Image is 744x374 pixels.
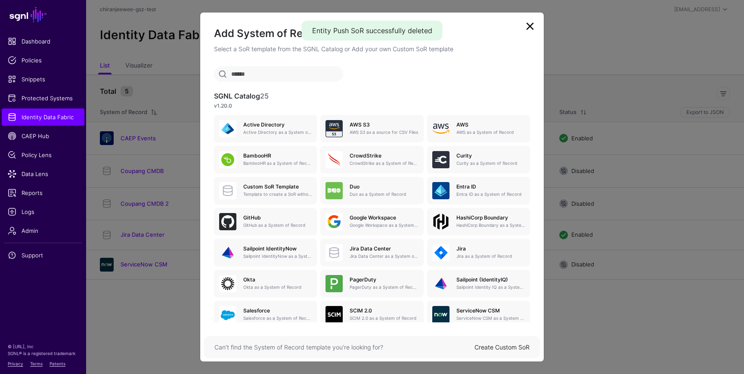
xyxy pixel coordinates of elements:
[456,253,525,260] p: Jira as a System of Record
[456,222,525,229] p: HashiCorp Boundary as a System of Record
[350,315,418,321] p: SCIM 2.0 as a System of Record
[350,246,418,252] h5: Jira Data Center
[456,277,525,283] h5: Sailpoint (IdentityIQ)
[219,213,236,230] img: svg+xml;base64,PHN2ZyB3aWR0aD0iNjQiIGhlaWdodD0iNjQiIHZpZXdCb3g9IjAgMCA2NCA2NCIgZmlsbD0ibm9uZSIgeG...
[320,146,423,173] a: CrowdStrikeCrowdStrike as a System of Record
[432,182,449,199] img: svg+xml;base64,PHN2ZyB3aWR0aD0iNjQiIGhlaWdodD0iNjQiIHZpZXdCb3g9IjAgMCA2NCA2NCIgZmlsbD0ibm9uZSIgeG...
[427,270,530,297] a: Sailpoint (IdentityIQ)Sailpoint Identity IQ as a System of Record
[427,301,530,328] a: ServiceNow CSMServiceNow CSM as a System of Record
[350,253,418,260] p: Jira Data Center as a System of Record
[214,44,530,53] p: Select a SoR template from the SGNL Catalog or Add your own Custom SoR template
[214,301,317,328] a: SalesforceSalesforce as a System of Record
[474,343,530,351] a: Create Custom SoR
[260,92,269,100] span: 25
[325,151,343,168] img: svg+xml;base64,PHN2ZyB3aWR0aD0iNjQiIGhlaWdodD0iNjQiIHZpZXdCb3g9IjAgMCA2NCA2NCIgZmlsbD0ibm9uZSIgeG...
[243,308,312,314] h5: Salesforce
[320,301,423,328] a: SCIM 2.0SCIM 2.0 as a System of Record
[456,315,525,321] p: ServiceNow CSM as a System of Record
[214,26,530,41] h2: Add System of Record
[456,246,525,252] h5: Jira
[243,129,312,136] p: Active Directory as a System of Record
[432,151,449,168] img: svg+xml;base64,PHN2ZyB3aWR0aD0iNjQiIGhlaWdodD0iNjQiIHZpZXdCb3g9IjAgMCA2NCA2NCIgZmlsbD0ibm9uZSIgeG...
[219,244,236,261] img: svg+xml;base64,PHN2ZyB3aWR0aD0iNjQiIGhlaWdodD0iNjQiIHZpZXdCb3g9IjAgMCA2NCA2NCIgZmlsbD0ibm9uZSIgeG...
[432,244,449,261] img: svg+xml;base64,PHN2ZyB3aWR0aD0iNjQiIGhlaWdodD0iNjQiIHZpZXdCb3g9IjAgMCA2NCA2NCIgZmlsbD0ibm9uZSIgeG...
[325,306,343,323] img: svg+xml;base64,PHN2ZyB3aWR0aD0iNjQiIGhlaWdodD0iNjQiIHZpZXdCb3g9IjAgMCA2NCA2NCIgZmlsbD0ibm9uZSIgeG...
[456,160,525,167] p: Curity as a System of Record
[427,115,530,142] a: AWSAWS as a System of Record
[456,284,525,291] p: Sailpoint Identity IQ as a System of Record
[320,270,423,297] a: PagerDutyPagerDuty as a System of Record
[219,306,236,323] img: svg+xml;base64,PHN2ZyB3aWR0aD0iNjQiIGhlaWdodD0iNjQiIHZpZXdCb3g9IjAgMCA2NCA2NCIgZmlsbD0ibm9uZSIgeG...
[432,213,449,230] img: svg+xml;base64,PHN2ZyB4bWxucz0iaHR0cDovL3d3dy53My5vcmcvMjAwMC9zdmciIHdpZHRoPSIxMDBweCIgaGVpZ2h0PS...
[427,239,530,266] a: JiraJira as a System of Record
[456,215,525,221] h5: HashiCorp Boundary
[427,177,530,204] a: Entra IDEntra ID as a System of Record
[214,115,317,142] a: Active DirectoryActive Directory as a System of Record
[456,308,525,314] h5: ServiceNow CSM
[350,160,418,167] p: CrowdStrike as a System of Record
[350,308,418,314] h5: SCIM 2.0
[432,275,449,292] img: svg+xml;base64,PHN2ZyB3aWR0aD0iNjQiIGhlaWdodD0iNjQiIHZpZXdCb3g9IjAgMCA2NCA2NCIgZmlsbD0ibm9uZSIgeG...
[243,253,312,260] p: Sailpoint IdentityNow as a System of Record
[456,191,525,198] p: Entra ID as a System of Record
[219,151,236,168] img: svg+xml;base64,PHN2ZyB3aWR0aD0iNjQiIGhlaWdodD0iNjQiIHZpZXdCb3g9IjAgMCA2NCA2NCIgZmlsbD0ibm9uZSIgeG...
[350,277,418,283] h5: PagerDuty
[350,129,418,136] p: AWS S3 as a source for CSV Files
[456,184,525,190] h5: Entra ID
[214,239,317,266] a: Sailpoint IdentityNowSailpoint IdentityNow as a System of Record
[456,129,525,136] p: AWS as a System of Record
[243,246,312,252] h5: Sailpoint IdentityNow
[350,153,418,159] h5: CrowdStrike
[325,120,343,137] img: svg+xml;base64,PHN2ZyB3aWR0aD0iNjQiIGhlaWdodD0iNjQiIHZpZXdCb3g9IjAgMCA2NCA2NCIgZmlsbD0ibm9uZSIgeG...
[325,275,343,292] img: svg+xml;base64,PHN2ZyB3aWR0aD0iNjQiIGhlaWdodD0iNjQiIHZpZXdCb3g9IjAgMCA2NCA2NCIgZmlsbD0ibm9uZSIgeG...
[214,146,317,173] a: BambooHRBambooHR as a System of Record
[214,177,317,204] a: Custom SoR TemplateTemplate to create a SoR without any entities, attributes or relationships. On...
[243,215,312,221] h5: GitHub
[350,191,418,198] p: Duo as a System of Record
[302,21,443,40] div: Entity Push SoR successfully deleted
[350,284,418,291] p: PagerDuty as a System of Record
[243,222,312,229] p: GitHub as a System of Record
[214,102,232,109] strong: v1.20.0
[243,277,312,283] h5: Okta
[320,177,423,204] a: DuoDuo as a System of Record
[219,120,236,137] img: svg+xml;base64,PHN2ZyB3aWR0aD0iNjQiIGhlaWdodD0iNjQiIHZpZXdCb3g9IjAgMCA2NCA2NCIgZmlsbD0ibm9uZSIgeG...
[214,343,474,352] div: Can’t find the System of Record template you’re looking for?
[214,208,317,235] a: GitHubGitHub as a System of Record
[456,153,525,159] h5: Curity
[320,115,423,142] a: AWS S3AWS S3 as a source for CSV Files
[243,160,312,167] p: BambooHR as a System of Record
[243,122,312,128] h5: Active Directory
[243,184,312,190] h5: Custom SoR Template
[325,182,343,199] img: svg+xml;base64,PHN2ZyB3aWR0aD0iNjQiIGhlaWdodD0iNjQiIHZpZXdCb3g9IjAgMCA2NCA2NCIgZmlsbD0ibm9uZSIgeG...
[427,208,530,235] a: HashiCorp BoundaryHashiCorp Boundary as a System of Record
[350,222,418,229] p: Google Workspace as a System of Record
[325,213,343,230] img: svg+xml;base64,PHN2ZyB3aWR0aD0iNjQiIGhlaWdodD0iNjQiIHZpZXdCb3g9IjAgMCA2NCA2NCIgZmlsbD0ibm9uZSIgeG...
[243,153,312,159] h5: BambooHR
[350,215,418,221] h5: Google Workspace
[214,92,530,100] h3: SGNL Catalog
[456,122,525,128] h5: AWS
[427,146,530,173] a: CurityCurity as a System of Record
[432,120,449,137] img: svg+xml;base64,PHN2ZyB4bWxucz0iaHR0cDovL3d3dy53My5vcmcvMjAwMC9zdmciIHhtbG5zOnhsaW5rPSJodHRwOi8vd3...
[243,284,312,291] p: Okta as a System of Record
[320,239,423,266] a: Jira Data CenterJira Data Center as a System of Record
[219,275,236,292] img: svg+xml;base64,PHN2ZyB3aWR0aD0iNjQiIGhlaWdodD0iNjQiIHZpZXdCb3g9IjAgMCA2NCA2NCIgZmlsbD0ibm9uZSIgeG...
[243,191,312,198] p: Template to create a SoR without any entities, attributes or relationships. Once created, you can...
[214,270,317,297] a: OktaOkta as a System of Record
[432,306,449,323] img: svg+xml;base64,PHN2ZyB3aWR0aD0iNjQiIGhlaWdodD0iNjQiIHZpZXdCb3g9IjAgMCA2NCA2NCIgZmlsbD0ibm9uZSIgeG...
[350,122,418,128] h5: AWS S3
[243,315,312,321] p: Salesforce as a System of Record
[320,208,423,235] a: Google WorkspaceGoogle Workspace as a System of Record
[350,184,418,190] h5: Duo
